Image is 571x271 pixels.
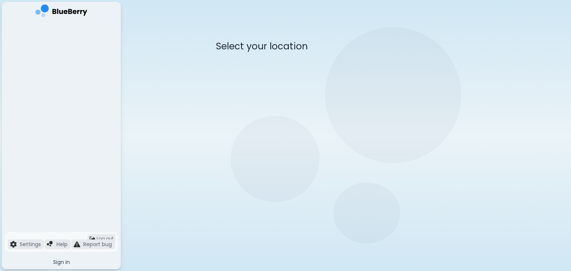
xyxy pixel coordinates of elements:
img: file icon [47,241,54,248]
img: logout [90,236,95,242]
p: Report bug [83,241,112,248]
img: file icon [10,241,17,248]
p: Help [57,241,68,248]
button: Sign in [5,255,118,269]
img: company logo [35,4,87,20]
img: file icon [74,241,80,248]
p: Settings [20,241,41,248]
span: Sign in [53,259,70,265]
p: Select your location [216,40,476,52]
span: Log out [97,236,113,242]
